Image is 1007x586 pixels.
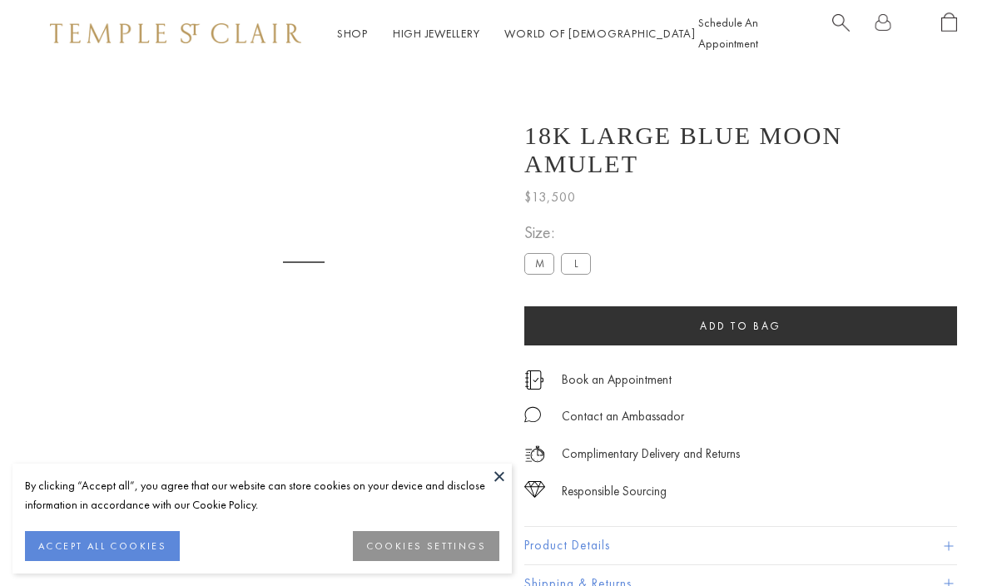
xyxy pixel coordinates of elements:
[924,508,990,569] iframe: Gorgias live chat messenger
[562,444,740,464] p: Complimentary Delivery and Returns
[700,319,781,333] span: Add to bag
[337,26,368,41] a: ShopShop
[562,481,667,502] div: Responsible Sourcing
[524,122,957,178] h1: 18K Large Blue Moon Amulet
[524,527,957,564] button: Product Details
[524,253,554,274] label: M
[393,26,480,41] a: High JewelleryHigh Jewellery
[698,15,758,51] a: Schedule An Appointment
[25,476,499,514] div: By clicking “Accept all”, you agree that our website can store cookies on your device and disclos...
[524,481,545,498] img: icon_sourcing.svg
[524,306,957,345] button: Add to bag
[524,370,544,390] img: icon_appointment.svg
[50,23,301,43] img: Temple St. Clair
[504,26,695,41] a: World of [DEMOGRAPHIC_DATA]World of [DEMOGRAPHIC_DATA]
[562,406,684,427] div: Contact an Ambassador
[524,406,541,423] img: MessageIcon-01_2.svg
[524,219,598,246] span: Size:
[335,23,698,44] nav: Main navigation
[25,531,180,561] button: ACCEPT ALL COOKIES
[524,186,576,208] span: $13,500
[832,12,850,54] a: Search
[353,531,499,561] button: COOKIES SETTINGS
[941,12,957,54] a: Open Shopping Bag
[561,253,591,274] label: L
[562,370,672,389] a: Book an Appointment
[524,444,545,464] img: icon_delivery.svg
